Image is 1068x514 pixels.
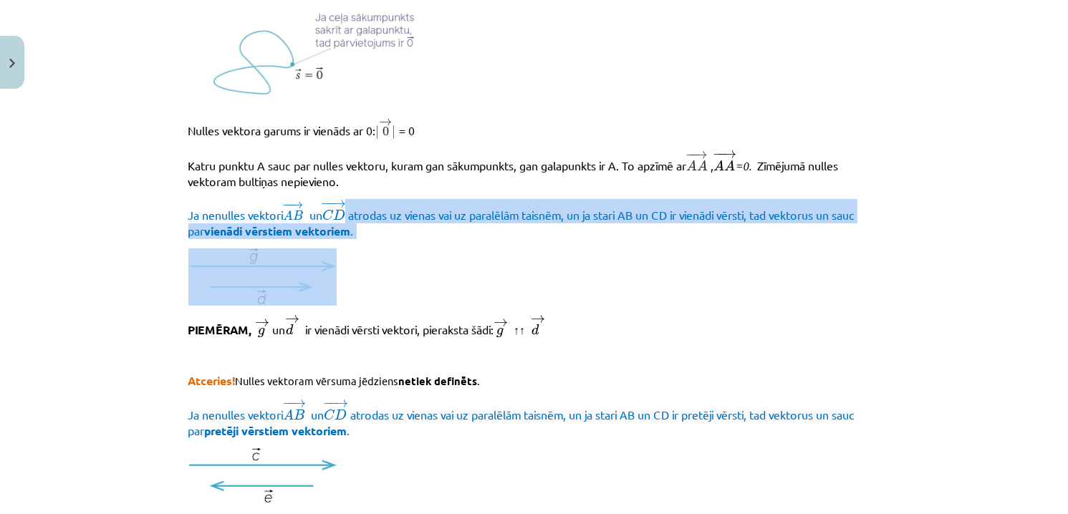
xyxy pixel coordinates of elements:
[328,399,331,408] span: −
[305,322,494,336] span: ir vienādi vērsti vektori, pieraksta šādi:
[334,399,348,408] span: →
[685,151,696,159] span: −
[722,150,736,159] span: →
[188,407,284,422] span: Ja nenulles vektori
[531,324,539,335] span: d
[188,407,855,437] span: atrodas uz vienas vai uz paralēlām taisnēm, un ja stari AB un CD ir pretēji vērsti, tad vektorus ...
[284,210,294,220] span: A
[272,322,285,336] span: un
[694,151,708,159] span: →
[324,409,335,420] span: C
[282,202,292,209] span: −
[335,409,347,420] span: D
[286,202,287,209] span: −
[188,123,376,137] span: Nulles vektora garums ir vienāds ar 0:
[376,126,380,140] span: |
[725,160,736,171] span: A
[496,328,504,338] span: g
[687,160,698,170] span: A
[188,322,252,337] span: PIEMĒRAM,
[714,160,725,171] span: A
[690,151,691,159] span: −
[284,409,294,420] span: A
[294,409,305,420] span: B
[322,209,333,220] span: C
[205,223,351,238] span: vienādi vērstiem vektoriem
[188,208,855,238] span: atrodas uz vienas vai uz paralēlām taisnēm, un ja stari AB un CD ir vienādi vērsti, tad vektorus ...
[9,59,15,68] img: icon-close-lesson-0947bae3869378f0d4975bcd49f059093ad1ed9edebbc8119c70593378902aed.svg
[332,200,346,208] span: →
[309,208,322,222] span: un
[321,200,332,208] span: −
[188,373,236,388] span: Atceries!
[255,319,269,327] span: →
[380,119,393,126] span: →
[285,316,299,324] span: →
[393,126,396,140] span: |
[287,399,289,408] span: −
[698,160,708,170] span: A
[188,158,687,173] span: Katru punktu A sauc par nulles vektoru, kuram gan sākumpunkts, gan galapunkts ir A. To apzīmē ar
[514,324,525,336] : ↑↑
[236,374,399,387] span: Nulles vektoram vērsuma jēdziens
[326,200,329,208] span: −
[333,210,345,220] span: D
[323,399,335,408] span: −
[736,160,752,173] : =0.
[188,208,284,222] span: Ja nenulles vektori
[531,316,545,324] span: →
[294,211,304,220] span: B
[717,150,718,159] span: −
[311,407,324,422] span: un
[383,127,389,137] span: 0
[292,399,306,408] span: →
[282,399,294,408] span: −
[478,374,481,387] span: .
[205,423,347,438] span: pretēji vērstiem vektoriem
[286,324,293,335] span: d
[713,150,724,159] span: −
[399,374,478,388] span: netiek definēts
[711,158,714,173] span: ,
[494,319,508,327] span: →
[399,123,415,137] span: = 0
[290,202,303,209] span: →
[258,328,265,338] span: g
